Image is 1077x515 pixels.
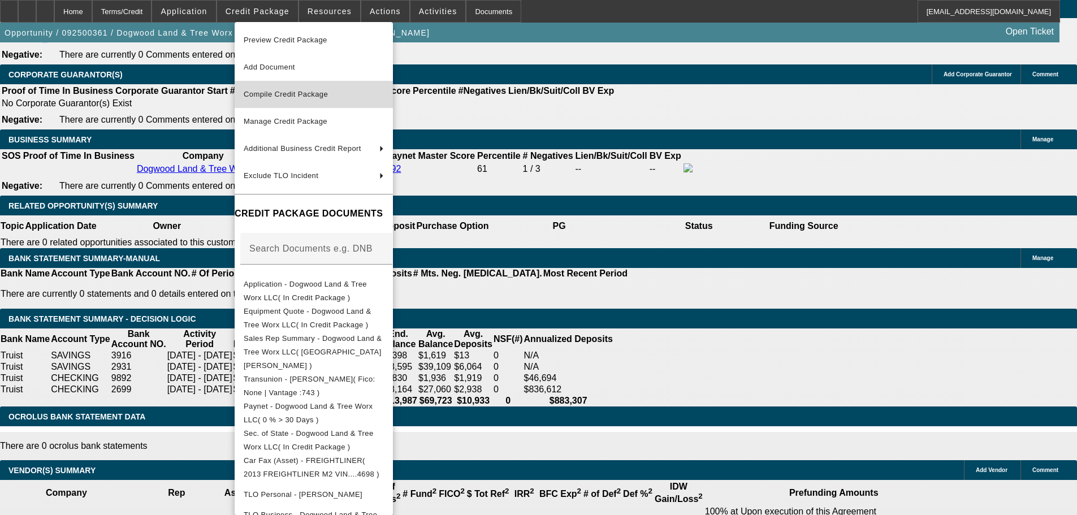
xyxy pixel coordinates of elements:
[244,144,361,153] span: Additional Business Credit Report
[235,481,393,508] button: TLO Personal - Barnwell, Spencer
[235,400,393,427] button: Paynet - Dogwood Land & Tree Worx LLC( 0 % > 30 Days )
[235,207,393,220] h4: CREDIT PACKAGE DOCUMENTS
[235,427,393,454] button: Sec. of State - Dogwood Land & Tree Worx LLC( In Credit Package )
[249,244,373,253] mat-label: Search Documents e.g. DNB
[244,334,382,370] span: Sales Rep Summary - Dogwood Land & Tree Worx LLC( [GEOGRAPHIC_DATA][PERSON_NAME] )
[244,36,327,44] span: Preview Credit Package
[235,305,393,332] button: Equipment Quote - Dogwood Land & Tree Worx LLC( In Credit Package )
[244,375,375,397] span: Transunion - [PERSON_NAME]( Fico: None | Vantage :743 )
[244,280,367,302] span: Application - Dogwood Land & Tree Worx LLC( In Credit Package )
[235,332,393,373] button: Sales Rep Summary - Dogwood Land & Tree Worx LLC( Mansfield, Jeff )
[244,171,318,180] span: Exclude TLO Incident
[244,90,328,98] span: Compile Credit Package
[235,454,393,481] button: Car Fax (Asset) - FREIGHTLINER( 2013 FREIGHTLINER M2 VIN....4698 )
[235,278,393,305] button: Application - Dogwood Land & Tree Worx LLC( In Credit Package )
[244,490,362,499] span: TLO Personal - [PERSON_NAME]
[235,373,393,400] button: Transunion - Barnwell, Spencer( Fico: None | Vantage :743 )
[244,63,295,71] span: Add Document
[244,456,379,478] span: Car Fax (Asset) - FREIGHTLINER( 2013 FREIGHTLINER M2 VIN....4698 )
[244,307,371,329] span: Equipment Quote - Dogwood Land & Tree Worx LLC( In Credit Package )
[244,429,374,451] span: Sec. of State - Dogwood Land & Tree Worx LLC( In Credit Package )
[244,117,327,125] span: Manage Credit Package
[244,402,373,424] span: Paynet - Dogwood Land & Tree Worx LLC( 0 % > 30 Days )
